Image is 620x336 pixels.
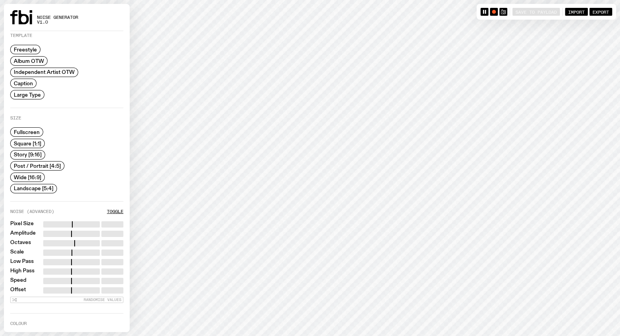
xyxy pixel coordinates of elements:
[14,69,75,75] span: Independent Artist OTW
[10,250,24,256] label: Scale
[10,221,34,228] label: Pixel Size
[565,8,588,16] button: Import
[14,140,41,146] span: Square [1:1]
[515,9,557,14] span: Save to Payload
[568,9,585,14] span: Import
[592,9,609,14] span: Export
[84,297,121,302] span: Randomise Values
[10,321,27,326] label: Colour
[14,174,41,180] span: Wide [16:9]
[10,297,123,303] button: Randomise Values
[37,15,78,20] span: Noise Generator
[10,259,34,265] label: Low Pass
[10,116,21,120] label: Size
[10,33,32,38] label: Template
[10,209,54,214] label: Noise (Advanced)
[512,8,560,16] button: Save to Payload
[10,287,26,294] label: Offset
[10,278,26,284] label: Speed
[37,20,78,24] span: v1.0
[14,152,42,158] span: Story [9:16]
[14,163,61,169] span: Post / Portrait [4:5]
[14,92,41,97] span: Large Type
[14,185,53,191] span: Landscape [5:4]
[14,58,44,64] span: Album OTW
[107,209,123,214] button: Toggle
[14,81,33,86] span: Caption
[10,240,31,246] label: Octaves
[589,8,612,16] button: Export
[14,47,37,53] span: Freestyle
[10,231,36,237] label: Amplitude
[14,129,40,135] span: Fullscreen
[10,268,35,275] label: High Pass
